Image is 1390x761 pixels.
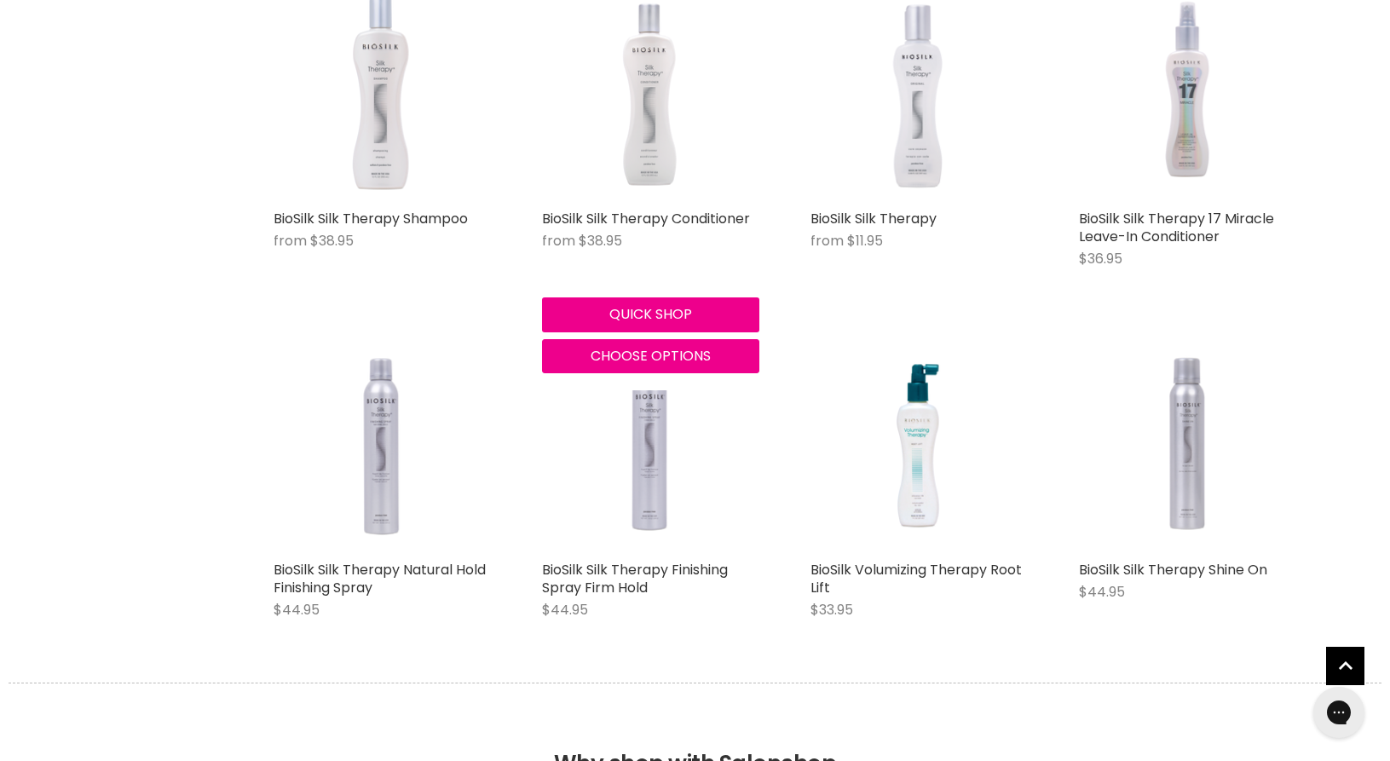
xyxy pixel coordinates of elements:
[542,209,750,228] a: BioSilk Silk Therapy Conditioner
[1138,335,1237,552] img: BioSilk Silk Therapy Shine On
[327,335,436,552] img: BioSilk Silk Therapy Natural Hold Finishing Spray
[542,335,759,552] a: BioSilk Silk Therapy Finishing Spray Firm Hold
[274,600,320,620] span: $44.95
[591,346,711,366] span: Choose options
[1326,647,1364,685] a: Back to top
[1079,582,1125,602] span: $44.95
[542,231,575,251] span: from
[542,339,759,373] button: Choose options
[542,600,588,620] span: $44.95
[847,231,883,251] span: $11.95
[810,209,937,228] a: BioSilk Silk Therapy
[274,560,486,597] a: BioSilk Silk Therapy Natural Hold Finishing Spray
[810,600,853,620] span: $33.95
[810,560,1022,597] a: BioSilk Volumizing Therapy Root Lift
[542,560,728,597] a: BioSilk Silk Therapy Finishing Spray Firm Hold
[1305,681,1373,744] iframe: Gorgias live chat messenger
[810,335,1028,552] a: BioSilk Volumizing Therapy Root Lift
[1326,647,1364,691] span: Back to top
[1079,209,1274,246] a: BioSilk Silk Therapy 17 Miracle Leave-In Conditioner
[579,231,622,251] span: $38.95
[1079,335,1296,552] a: BioSilk Silk Therapy Shine On
[542,297,759,331] button: Quick shop
[1079,560,1267,579] a: BioSilk Silk Therapy Shine On
[274,335,491,552] a: BioSilk Silk Therapy Natural Hold Finishing Spray
[1079,249,1122,268] span: $36.95
[810,231,844,251] span: from
[310,231,354,251] span: $38.95
[859,335,978,552] img: BioSilk Volumizing Therapy Root Lift
[274,209,468,228] a: BioSilk Silk Therapy Shampoo
[274,231,307,251] span: from
[597,335,703,552] img: BioSilk Silk Therapy Finishing Spray Firm Hold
